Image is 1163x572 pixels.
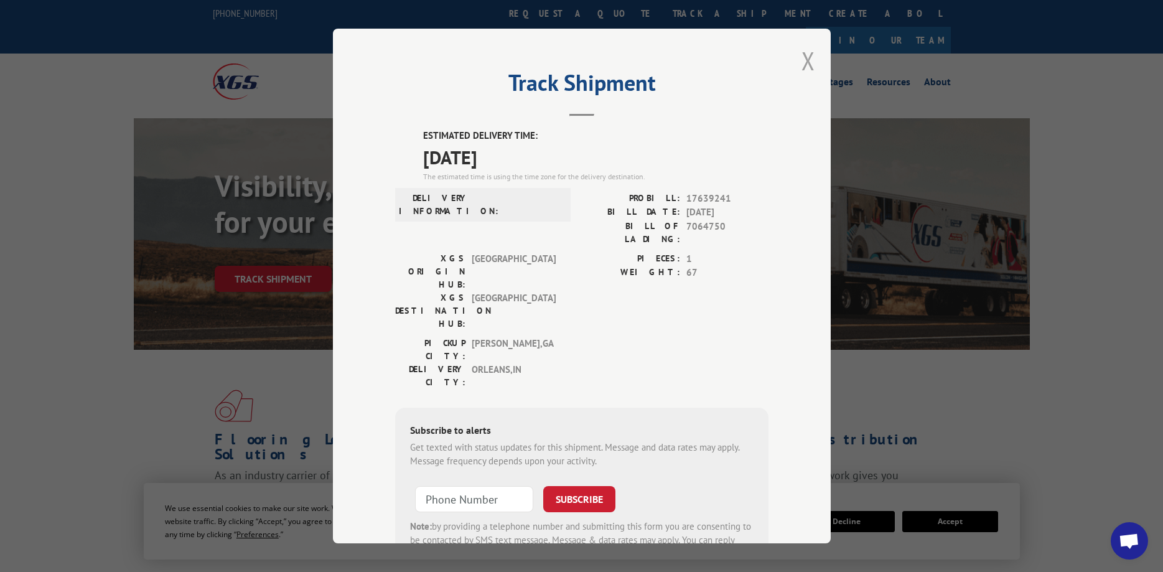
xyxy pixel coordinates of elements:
[423,143,768,171] span: [DATE]
[582,192,680,206] label: PROBILL:
[582,220,680,246] label: BILL OF LADING:
[395,291,465,331] label: XGS DESTINATION HUB:
[472,363,556,389] span: ORLEANS , IN
[395,337,465,363] label: PICKUP CITY:
[423,129,768,143] label: ESTIMATED DELIVERY TIME:
[423,171,768,182] div: The estimated time is using the time zone for the delivery destination.
[472,291,556,331] span: [GEOGRAPHIC_DATA]
[472,337,556,363] span: [PERSON_NAME] , GA
[395,363,465,389] label: DELIVERY CITY:
[410,441,754,469] div: Get texted with status updates for this shipment. Message and data rates may apply. Message frequ...
[686,205,768,220] span: [DATE]
[395,74,768,98] h2: Track Shipment
[686,252,768,266] span: 1
[410,423,754,441] div: Subscribe to alerts
[686,220,768,246] span: 7064750
[415,486,533,512] input: Phone Number
[410,520,754,562] div: by providing a telephone number and submitting this form you are consenting to be contacted by SM...
[543,486,615,512] button: SUBSCRIBE
[686,266,768,280] span: 67
[410,520,432,532] strong: Note:
[1111,522,1148,560] div: Open chat
[801,44,815,77] button: Close modal
[582,205,680,220] label: BILL DATE:
[582,266,680,280] label: WEIGHT:
[686,192,768,206] span: 17639241
[399,192,469,218] label: DELIVERY INFORMATION:
[472,252,556,291] span: [GEOGRAPHIC_DATA]
[582,252,680,266] label: PIECES:
[395,252,465,291] label: XGS ORIGIN HUB:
